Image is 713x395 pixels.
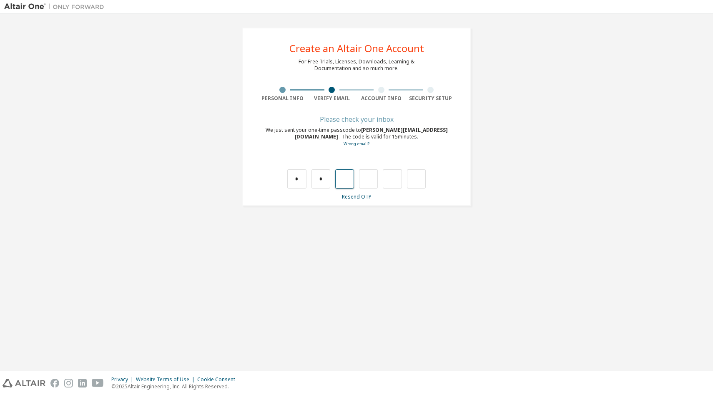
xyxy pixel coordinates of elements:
div: Security Setup [406,95,456,102]
div: Create an Altair One Account [289,43,424,53]
img: linkedin.svg [78,379,87,387]
a: Resend OTP [342,193,372,200]
span: [PERSON_NAME][EMAIL_ADDRESS][DOMAIN_NAME] [295,126,448,140]
img: facebook.svg [50,379,59,387]
a: Go back to the registration form [344,141,369,146]
img: youtube.svg [92,379,104,387]
div: For Free Trials, Licenses, Downloads, Learning & Documentation and so much more. [299,58,414,72]
p: © 2025 Altair Engineering, Inc. All Rights Reserved. [111,383,240,390]
img: instagram.svg [64,379,73,387]
img: altair_logo.svg [3,379,45,387]
div: Please check your inbox [258,117,455,122]
div: Personal Info [258,95,307,102]
div: Account Info [356,95,406,102]
img: Altair One [4,3,108,11]
div: Verify Email [307,95,357,102]
div: Cookie Consent [197,376,240,383]
div: Privacy [111,376,136,383]
div: We just sent your one-time passcode to . The code is valid for 15 minutes. [258,127,455,147]
div: Website Terms of Use [136,376,197,383]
